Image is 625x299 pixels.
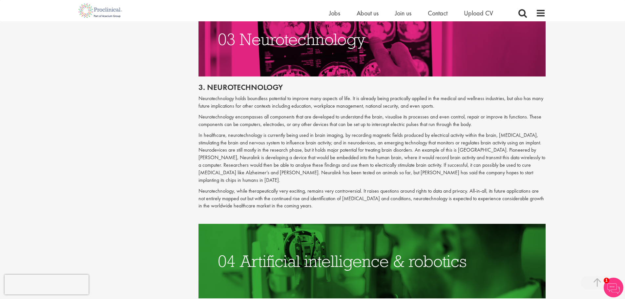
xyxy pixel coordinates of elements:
[198,187,546,210] p: Neurotechnology, while therapeutically very exciting, remains very controversial. It raises quest...
[428,9,448,17] a: Contact
[395,9,411,17] a: Join us
[198,95,546,110] p: Neurotechnology holds boundless potential to improve many aspects of life. It is already being pr...
[5,275,89,294] iframe: reCAPTCHA
[198,132,546,184] p: In healthcare, neurotechnology is currently being used in brain imaging, by recording magnetic fi...
[604,278,609,283] span: 1
[329,9,340,17] a: Jobs
[357,9,379,17] a: About us
[198,113,546,128] p: Neurotechnology encompasses all components that are developed to understand the brain, visualise ...
[604,278,623,297] img: Chatbot
[198,83,546,92] h2: 3. Neurotechnology
[464,9,493,17] a: Upload CV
